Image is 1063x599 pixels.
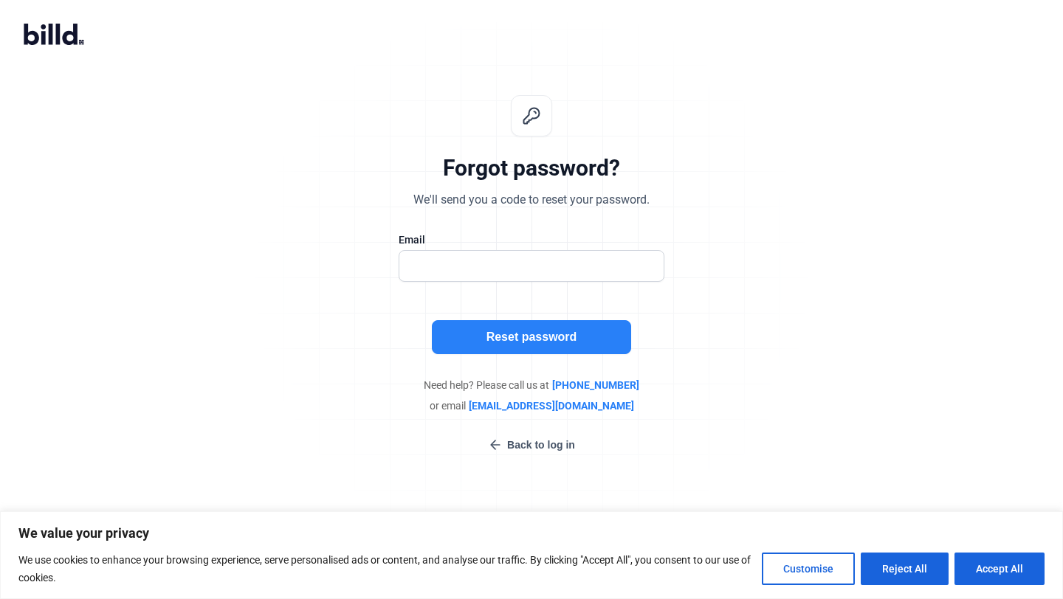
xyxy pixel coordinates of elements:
[443,154,620,182] div: Forgot password?
[484,437,579,453] button: Back to log in
[310,398,753,413] div: or email
[861,553,949,585] button: Reject All
[552,378,639,392] span: [PHONE_NUMBER]
[469,398,634,413] span: [EMAIL_ADDRESS][DOMAIN_NAME]
[18,551,751,586] p: We use cookies to enhance your browsing experience, serve personalised ads or content, and analys...
[310,378,753,392] div: Need help? Please call us at
[954,553,1045,585] button: Accept All
[762,553,855,585] button: Customise
[432,320,631,354] button: Reset password
[413,191,650,209] div: We'll send you a code to reset your password.
[399,232,664,247] div: Email
[18,524,1045,542] p: We value your privacy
